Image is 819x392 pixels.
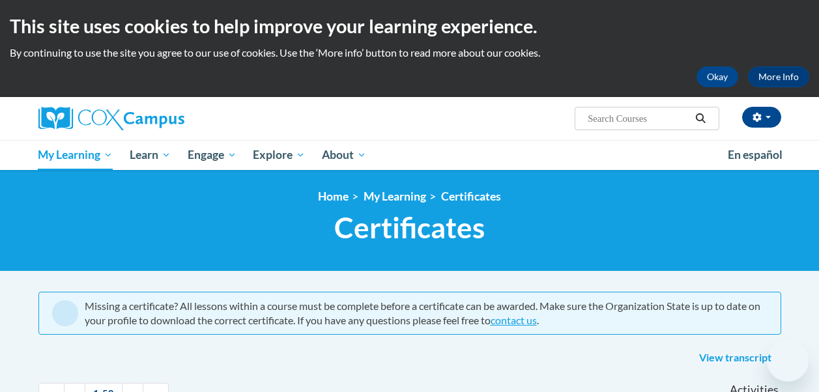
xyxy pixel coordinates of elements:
a: Explore [244,140,313,170]
a: My Learning [30,140,122,170]
a: Home [318,189,349,203]
a: Cox Campus [38,107,273,130]
input: Search Courses [586,111,691,126]
a: Learn [121,140,179,170]
p: By continuing to use the site you agree to our use of cookies. Use the ‘More info’ button to read... [10,46,809,60]
button: Okay [697,66,738,87]
iframe: Button to launch messaging window [767,340,809,382]
span: My Learning [38,147,113,163]
a: About [313,140,375,170]
span: En español [728,148,783,161]
img: Cox Campus [38,107,184,130]
span: Learn [130,147,171,163]
button: Search [691,111,710,126]
a: En español [719,141,791,169]
span: Certificates [334,210,485,245]
a: More Info [748,66,809,87]
span: Explore [253,147,305,163]
span: Engage [188,147,237,163]
div: Missing a certificate? All lessons within a course must be complete before a certificate can be a... [85,299,768,328]
div: Main menu [29,140,791,170]
h2: This site uses cookies to help improve your learning experience. [10,13,809,39]
a: My Learning [364,189,426,203]
button: Account Settings [742,107,781,128]
a: Engage [179,140,245,170]
a: View transcript [689,348,781,369]
span: About [322,147,366,163]
a: Certificates [441,189,501,203]
a: contact us [491,314,537,326]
